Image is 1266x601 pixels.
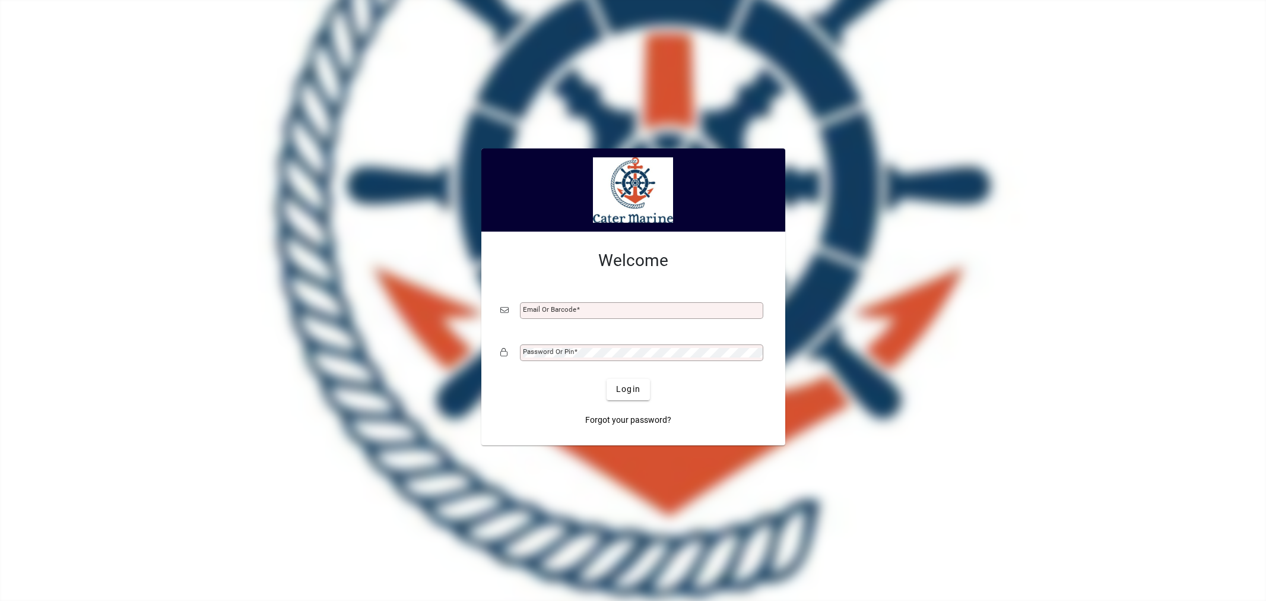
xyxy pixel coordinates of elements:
[580,410,676,431] a: Forgot your password?
[607,379,650,400] button: Login
[523,305,576,314] mat-label: Email or Barcode
[585,414,671,426] span: Forgot your password?
[616,383,640,396] span: Login
[523,347,574,356] mat-label: Password or Pin
[500,251,766,271] h2: Welcome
